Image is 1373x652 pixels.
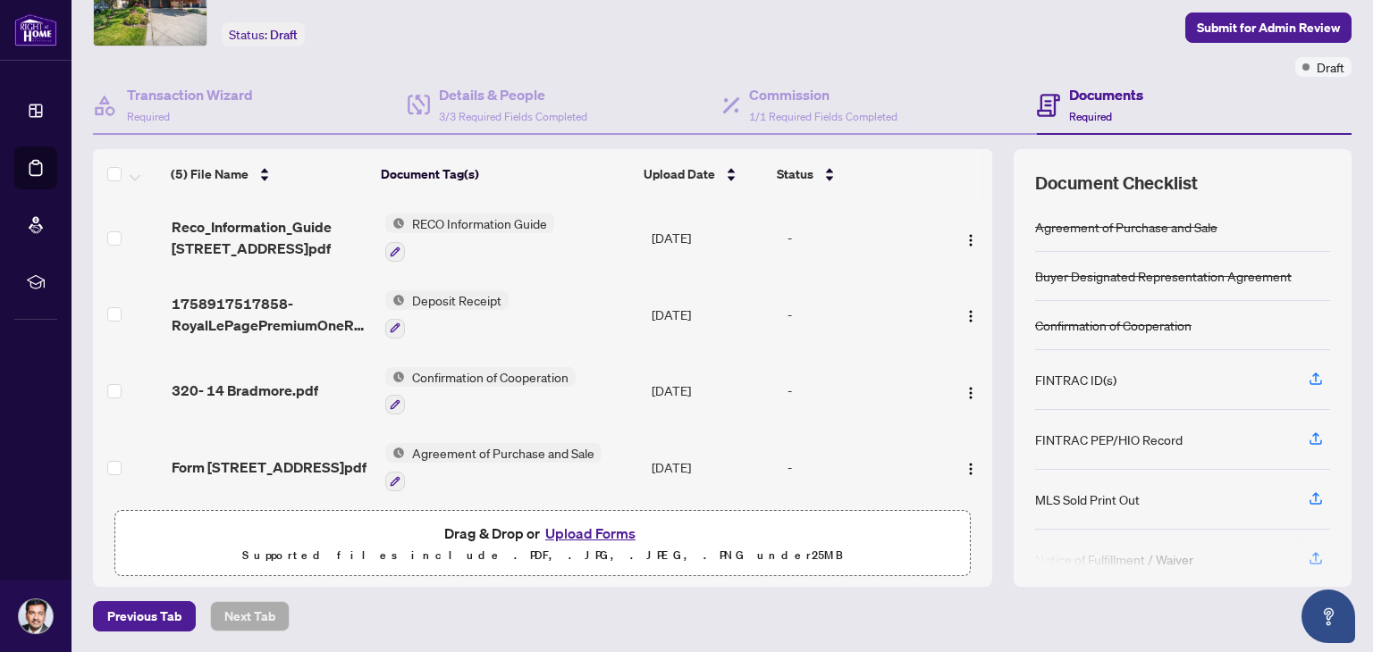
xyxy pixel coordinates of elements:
[172,293,371,336] span: 1758917517858-RoyalLePagePremiumOneRealtyBrokerage.pdf
[956,376,985,405] button: Logo
[164,149,374,199] th: (5) File Name
[439,84,587,105] h4: Details & People
[107,602,181,631] span: Previous Tab
[644,353,780,430] td: [DATE]
[270,27,298,43] span: Draft
[1069,110,1112,123] span: Required
[1035,315,1192,335] div: Confirmation of Cooperation
[210,601,290,631] button: Next Tab
[1197,13,1340,42] span: Submit for Admin Review
[172,216,371,259] span: Reco_Information_Guide [STREET_ADDRESS]pdf
[19,599,53,633] img: Profile Icon
[1301,589,1355,643] button: Open asap
[1185,13,1352,43] button: Submit for Admin Review
[749,84,897,105] h4: Commission
[788,305,938,324] div: -
[171,164,248,184] span: (5) File Name
[172,380,318,401] span: 320- 14 Bradmore.pdf
[127,84,253,105] h4: Transaction Wizard
[222,22,305,46] div: Status:
[374,149,636,199] th: Document Tag(s)
[1035,430,1183,449] div: FINTRAC PEP/HIO Record
[540,522,641,545] button: Upload Forms
[636,149,770,199] th: Upload Date
[788,380,938,400] div: -
[1035,370,1116,389] div: FINTRAC ID(s)
[964,233,978,247] img: Logo
[385,213,405,233] img: Status Icon
[964,309,978,323] img: Logo
[964,462,978,476] img: Logo
[385,443,602,491] button: Status IconAgreement of Purchase and Sale
[770,149,932,199] th: Status
[1035,489,1140,509] div: MLS Sold Print Out
[956,223,985,252] button: Logo
[127,110,170,123] span: Required
[644,429,780,506] td: [DATE]
[964,386,978,400] img: Logo
[1035,217,1217,237] div: Agreement of Purchase and Sale
[385,367,576,415] button: Status IconConfirmation of Cooperation
[126,545,959,566] p: Supported files include .PDF, .JPG, .JPEG, .PNG under 25 MB
[14,13,57,46] img: logo
[788,457,938,477] div: -
[1069,84,1143,105] h4: Documents
[644,199,780,276] td: [DATE]
[444,522,641,545] span: Drag & Drop or
[385,367,405,387] img: Status Icon
[115,511,970,577] span: Drag & Drop orUpload FormsSupported files include .PDF, .JPG, .JPEG, .PNG under25MB
[644,164,715,184] span: Upload Date
[405,443,602,463] span: Agreement of Purchase and Sale
[385,213,554,262] button: Status IconRECO Information Guide
[788,228,938,247] div: -
[956,453,985,481] button: Logo
[439,110,587,123] span: 3/3 Required Fields Completed
[644,276,780,353] td: [DATE]
[405,213,554,233] span: RECO Information Guide
[93,601,196,631] button: Previous Tab
[1317,57,1344,77] span: Draft
[385,290,405,310] img: Status Icon
[385,443,405,463] img: Status Icon
[1035,171,1198,196] span: Document Checklist
[1035,266,1292,286] div: Buyer Designated Representation Agreement
[385,290,509,339] button: Status IconDeposit Receipt
[172,456,366,478] span: Form [STREET_ADDRESS]pdf
[749,110,897,123] span: 1/1 Required Fields Completed
[777,164,813,184] span: Status
[405,367,576,387] span: Confirmation of Cooperation
[956,300,985,329] button: Logo
[405,290,509,310] span: Deposit Receipt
